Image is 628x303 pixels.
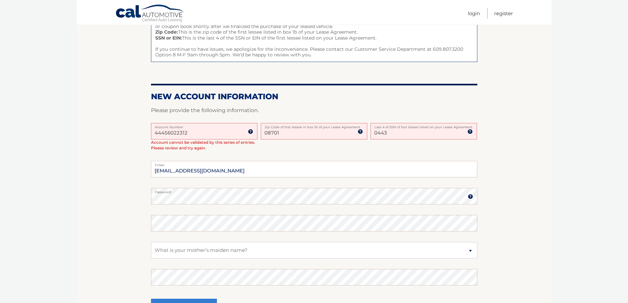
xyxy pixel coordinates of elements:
[371,123,477,128] label: Last 4 of SSN of first lessee listed on your Lease Agreement
[151,123,257,139] input: Account Number
[151,123,257,128] label: Account Number
[151,106,477,115] p: Please provide the following information.
[261,123,367,139] input: Zip Code
[467,129,473,134] img: tooltip.svg
[151,188,477,193] label: Password
[151,92,477,102] h2: New Account Information
[494,8,513,19] a: Register
[155,35,182,41] strong: SSN or EIN:
[468,194,473,199] img: tooltip.svg
[115,4,185,23] a: Cal Automotive
[151,3,477,62] span: Some things to keep in mind when creating your profile. This is an 11 digit number starting with ...
[248,129,253,134] img: tooltip.svg
[151,161,477,166] label: Email
[151,161,477,177] input: Email
[261,123,367,128] label: Zip Code of first lessee in box 1b of your Lease Agreement
[151,140,255,150] span: Account cannot be validated by this series of entries. Please review and try again.
[155,29,178,35] strong: Zip Code:
[371,123,477,139] input: SSN or EIN (last 4 digits only)
[358,129,363,134] img: tooltip.svg
[468,8,480,19] a: Login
